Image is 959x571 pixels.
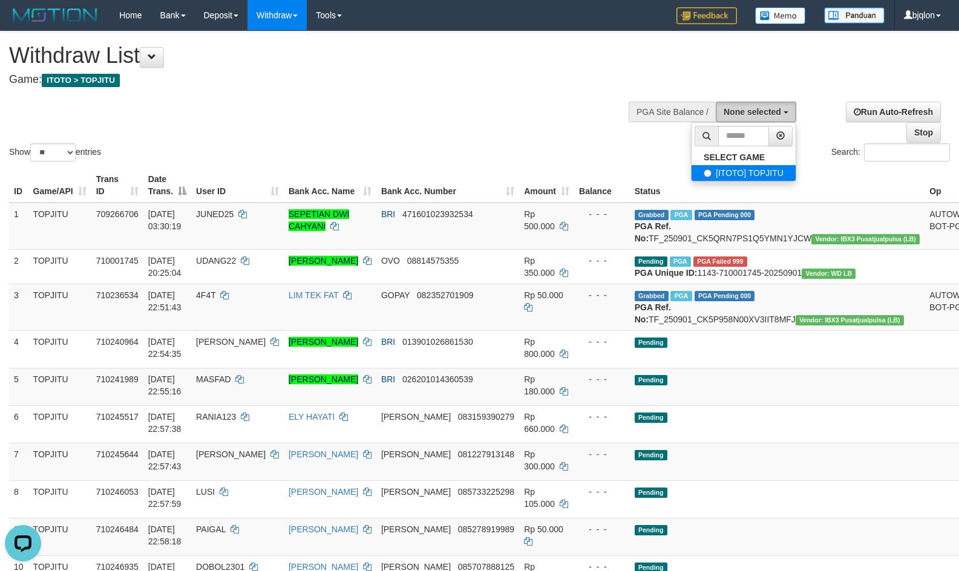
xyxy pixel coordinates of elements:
[289,449,358,459] a: [PERSON_NAME]
[96,337,139,347] span: 710240964
[670,291,692,301] span: Marked by bjqwili
[143,168,191,203] th: Date Trans.: activate to sort column descending
[635,302,671,324] b: PGA Ref. No:
[191,168,284,203] th: User ID: activate to sort column ascending
[635,413,667,423] span: Pending
[284,168,376,203] th: Bank Acc. Name: activate to sort column ascending
[381,449,451,459] span: [PERSON_NAME]
[9,443,28,480] td: 7
[693,256,747,267] span: PGA Error
[629,102,716,122] div: PGA Site Balance /
[196,256,236,266] span: UDANG22
[9,6,101,24] img: MOTION_logo.png
[28,203,91,250] td: TOPJITU
[381,256,400,266] span: OVO
[381,524,451,534] span: [PERSON_NAME]
[579,373,625,385] div: - - -
[289,524,358,534] a: [PERSON_NAME]
[524,337,555,359] span: Rp 800.000
[579,523,625,535] div: - - -
[289,374,358,384] a: [PERSON_NAME]
[28,405,91,443] td: TOPJITU
[579,255,625,267] div: - - -
[846,102,941,122] a: Run Auto-Refresh
[417,290,473,300] span: Copy 082352701909 to clipboard
[289,209,349,231] a: SEPETIAN DWI CAHYANI
[630,203,925,250] td: TF_250901_CK5QRN7PS1Q5YMN1YJCW
[28,249,91,284] td: TOPJITU
[148,487,182,509] span: [DATE] 22:57:59
[9,44,627,68] h1: Withdraw List
[692,149,796,165] a: SELECT GAME
[864,143,950,162] input: Search:
[196,449,266,459] span: [PERSON_NAME]
[402,337,473,347] span: Copy 013901026861530 to clipboard
[9,168,28,203] th: ID
[716,102,796,122] button: None selected
[704,152,765,162] b: SELECT GAME
[381,290,410,300] span: GOPAY
[381,487,451,497] span: [PERSON_NAME]
[376,168,519,203] th: Bank Acc. Number: activate to sort column ascending
[458,487,514,497] span: Copy 085733225298 to clipboard
[802,269,856,279] span: Vendor URL: https://dashboard.q2checkout.com/secure
[289,487,358,497] a: [PERSON_NAME]
[289,290,338,300] a: LIM TEK FAT
[635,525,667,535] span: Pending
[635,268,698,278] b: PGA Unique ID:
[524,256,555,278] span: Rp 350.000
[196,374,231,384] span: MASFAD
[9,518,28,555] td: 9
[524,374,555,396] span: Rp 180.000
[5,5,41,41] button: Open LiveChat chat widget
[9,203,28,250] td: 1
[96,524,139,534] span: 710246484
[96,256,139,266] span: 710001745
[96,209,139,219] span: 709266706
[196,412,236,422] span: RANIA123
[9,368,28,405] td: 5
[635,338,667,348] span: Pending
[524,487,555,509] span: Rp 105.000
[579,289,625,301] div: - - -
[28,518,91,555] td: TOPJITU
[148,209,182,231] span: [DATE] 03:30:19
[28,330,91,368] td: TOPJITU
[9,330,28,368] td: 4
[458,412,514,422] span: Copy 083159390279 to clipboard
[96,412,139,422] span: 710245517
[670,256,691,267] span: Marked by bjqdanil
[96,290,139,300] span: 710236534
[9,143,101,162] label: Show entries
[724,107,781,117] span: None selected
[635,291,669,301] span: Grabbed
[670,210,692,220] span: Marked by bjqwili
[381,412,451,422] span: [PERSON_NAME]
[524,209,555,231] span: Rp 500.000
[630,168,925,203] th: Status
[458,524,514,534] span: Copy 085278919989 to clipboard
[796,315,904,325] span: Vendor URL: https://dashboard.q2checkout.com/secure
[635,210,669,220] span: Grabbed
[579,208,625,220] div: - - -
[407,256,459,266] span: Copy 08814575355 to clipboard
[28,284,91,330] td: TOPJITU
[630,284,925,330] td: TF_250901_CK5P958N00XV3IIT8MFJ
[196,290,215,300] span: 4F4T
[831,143,950,162] label: Search:
[402,374,473,384] span: Copy 026201014360539 to clipboard
[148,412,182,434] span: [DATE] 22:57:38
[289,256,358,266] a: [PERSON_NAME]
[289,412,335,422] a: ELY HAYATI
[579,486,625,498] div: - - -
[704,169,712,177] input: [ITOTO] TOPJITU
[695,210,755,220] span: PGA Pending
[381,209,395,219] span: BRI
[148,374,182,396] span: [DATE] 22:55:16
[824,7,885,24] img: panduan.png
[635,256,667,267] span: Pending
[458,449,514,459] span: Copy 081227913148 to clipboard
[579,336,625,348] div: - - -
[96,374,139,384] span: 710241989
[635,488,667,498] span: Pending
